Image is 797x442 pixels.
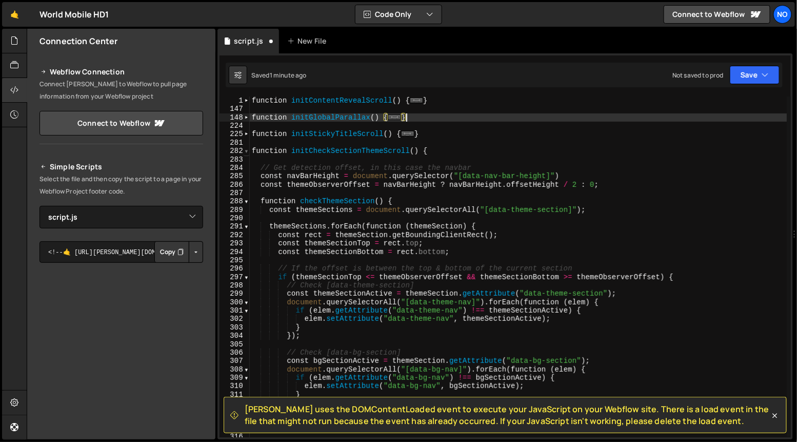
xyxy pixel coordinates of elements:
h2: Connection Center [39,35,118,47]
div: 304 [220,332,250,340]
button: Copy [154,241,189,263]
div: Saved [251,71,307,80]
div: 1 [220,97,250,105]
div: 286 [220,181,250,189]
div: 281 [220,139,250,147]
p: Select the file and then copy the script to a page in your Webflow Project footer code. [39,173,203,198]
div: Button group with nested dropdown [154,241,203,263]
div: 291 [220,222,250,230]
div: Not saved to prod [672,71,724,80]
div: 289 [220,206,250,214]
div: 224 [220,122,250,130]
div: 282 [220,147,250,155]
div: 296 [220,264,250,273]
div: 314 [220,416,250,424]
div: 313 [220,407,250,415]
div: 225 [220,130,250,138]
div: 307 [220,357,250,365]
iframe: YouTube video player [39,280,204,372]
div: 299 [220,290,250,298]
span: ... [410,98,423,103]
div: 1 minute ago [270,71,307,80]
div: 293 [220,239,250,247]
textarea: <!--🤙 [URL][PERSON_NAME][DOMAIN_NAME]> <script>document.addEventListener("DOMContentLoaded", func... [39,241,203,263]
button: Save [730,66,780,84]
div: 284 [220,164,250,172]
div: 312 [220,399,250,407]
h2: Webflow Connection [39,66,203,78]
span: ... [401,131,414,137]
div: 295 [220,256,250,264]
div: New File [287,36,330,46]
div: 311 [220,391,250,399]
div: 287 [220,189,250,197]
div: script.js [234,36,263,46]
div: 310 [220,382,250,390]
div: 292 [220,231,250,239]
a: 🤙 [2,2,27,27]
div: 294 [220,248,250,256]
div: 305 [220,340,250,349]
div: 147 [220,105,250,113]
div: 303 [220,323,250,332]
div: 288 [220,197,250,205]
div: World Mobile HD1 [39,8,109,21]
div: 297 [220,273,250,281]
div: 309 [220,374,250,382]
div: 283 [220,156,250,164]
div: 308 [220,366,250,374]
div: 302 [220,315,250,323]
p: Connect [PERSON_NAME] to Webflow to pull page information from your Webflow project [39,78,203,103]
button: Code Only [355,5,442,24]
span: [PERSON_NAME] uses the DOMContentLoaded event to execute your JavaScript on your Webflow site. Th... [245,403,770,427]
a: Connect to Webflow [39,111,203,136]
div: 298 [220,281,250,290]
a: Connect to Webflow [664,5,770,24]
a: No [773,5,792,24]
div: 316 [220,433,250,441]
div: 300 [220,298,250,306]
h2: Simple Scripts [39,161,203,173]
span: ... [388,114,401,120]
div: 148 [220,113,250,122]
div: 301 [220,306,250,315]
div: 290 [220,214,250,222]
div: 306 [220,349,250,357]
div: 285 [220,172,250,180]
div: 315 [220,424,250,432]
